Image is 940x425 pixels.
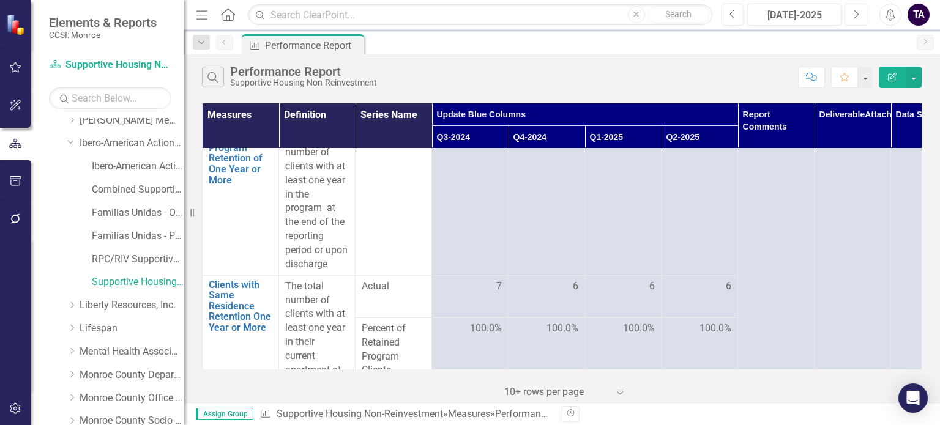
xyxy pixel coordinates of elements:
[285,131,349,271] p: The total number of clients with at least one year in the program at the end of the reporting per...
[49,30,157,40] small: CCSI: Monroe
[80,136,184,150] a: Ibero-American Action League, Inc.
[726,279,731,294] span: 6
[49,15,157,30] span: Elements & Reports
[80,391,184,405] a: Monroe County Office of Mental Health
[496,279,502,294] span: 7
[80,368,184,382] a: Monroe County Department of Social Services
[356,128,432,275] td: Double-Click to Edit
[196,408,253,420] span: Assign Group
[448,408,490,419] a: Measures
[573,279,578,294] span: 6
[203,128,279,275] td: Double-Click to Edit Right Click for Context Menu
[80,345,184,359] a: Mental Health Association
[209,131,272,185] a: Clients with Program Retention of One Year or More
[898,383,928,413] div: Open Intercom Messenger
[362,322,425,377] span: Percent of Retained Program Clients
[92,253,184,267] a: RPC/RIV Supportive Housing
[277,408,443,419] a: Supportive Housing Non-Reinvestment
[665,9,692,19] span: Search
[80,114,184,128] a: [PERSON_NAME] Memorial Institute, Inc.
[649,279,655,294] span: 6
[662,275,738,317] td: Double-Click to Edit
[662,128,738,275] td: Double-Click to Edit
[209,279,272,333] a: Clients with Same Residence Retention One Year or More
[80,298,184,312] a: Liberty Resources, Inc.
[470,322,502,336] span: 100.0%
[259,407,553,421] div: » »
[546,322,578,336] span: 100.0%
[509,275,585,317] td: Double-Click to Edit
[585,128,662,275] td: Double-Click to Edit
[265,38,361,53] div: Performance Report
[585,275,662,317] td: Double-Click to Edit
[230,65,377,78] div: Performance Report
[356,275,432,317] td: Double-Click to Edit
[623,322,655,336] span: 100.0%
[699,322,731,336] span: 100.0%
[230,78,377,87] div: Supportive Housing Non-Reinvestment
[648,6,709,23] button: Search
[908,4,930,26] button: TA
[747,4,841,26] button: [DATE]-2025
[495,408,581,419] div: Performance Report
[509,128,585,275] td: Double-Click to Edit
[248,4,712,26] input: Search ClearPoint...
[432,128,509,275] td: Double-Click to Edit
[92,160,184,174] a: Ibero-American Action League, Inc. (MCOMH Internal)
[49,58,171,72] a: Supportive Housing Non-Reinvestment
[432,275,509,317] td: Double-Click to Edit
[92,206,184,220] a: Familias Unidas - Other CD Prevention
[80,322,184,336] a: Lifespan
[752,8,837,23] div: [DATE]-2025
[279,128,356,275] td: Double-Click to Edit
[92,229,184,243] a: Familias Unidas - Primary CD Prevention
[92,183,184,197] a: Combined Supportive Housing (Rent and CM)
[92,275,184,289] a: Supportive Housing Non-Reinvestment
[6,14,28,35] img: ClearPoint Strategy
[362,279,425,294] span: Actual
[49,87,171,109] input: Search Below...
